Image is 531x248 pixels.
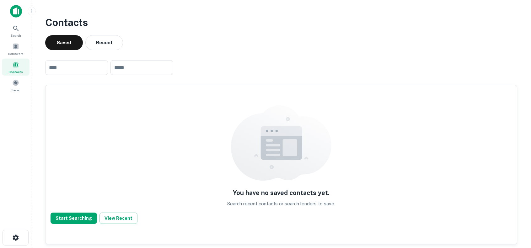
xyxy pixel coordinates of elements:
[45,15,517,30] h3: Contacts
[2,77,29,94] a: Saved
[11,33,21,38] span: Search
[10,5,22,18] img: capitalize-icon.png
[2,22,29,39] a: Search
[8,51,23,56] span: Borrowers
[2,59,29,76] a: Contacts
[45,35,83,50] button: Saved
[2,40,29,57] a: Borrowers
[8,69,23,74] span: Contacts
[51,213,97,224] button: Start Searching
[233,188,330,198] h5: You have no saved contacts yet.
[227,200,335,208] p: Search recent contacts or search lenders to save.
[85,35,123,50] button: Recent
[231,105,331,181] img: empty content
[99,213,137,224] button: View Recent
[500,198,531,228] iframe: Chat Widget
[11,87,20,92] span: Saved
